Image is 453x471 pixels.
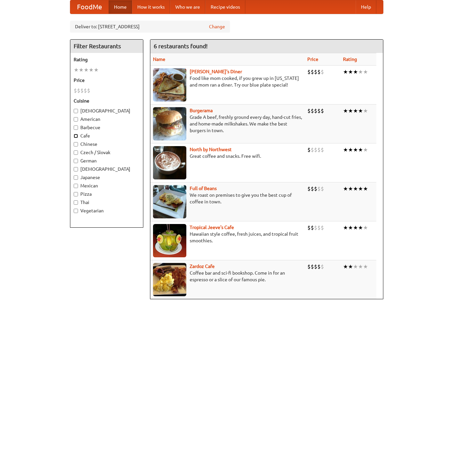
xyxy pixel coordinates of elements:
[153,75,302,88] p: Food like mom cooked, if you grew up in [US_STATE] and mom ran a diner. Try our blue plate special!
[311,185,314,192] li: $
[74,191,140,197] label: Pizza
[74,56,140,63] h5: Rating
[307,107,311,115] li: $
[190,225,234,230] a: Tropical Jeeve's Cafe
[74,166,140,172] label: [DEMOGRAPHIC_DATA]
[314,185,317,192] li: $
[311,224,314,231] li: $
[74,77,140,84] h5: Price
[153,114,302,134] p: Grade A beef, freshly ground every day, hand-cut fries, and home-made milkshakes. We make the bes...
[79,66,84,74] li: ★
[153,107,186,140] img: burgerama.jpg
[74,207,140,214] label: Vegetarian
[343,107,348,115] li: ★
[348,107,353,115] li: ★
[84,66,89,74] li: ★
[74,108,140,114] label: [DEMOGRAPHIC_DATA]
[153,263,186,296] img: zardoz.jpg
[307,224,311,231] li: $
[321,224,324,231] li: $
[153,153,302,159] p: Great coffee and snacks. Free wifi.
[314,146,317,153] li: $
[84,87,87,94] li: $
[80,87,84,94] li: $
[74,199,140,206] label: Thai
[311,107,314,115] li: $
[353,68,358,76] li: ★
[153,224,186,257] img: jeeves.jpg
[314,263,317,270] li: $
[153,146,186,179] img: north.jpg
[317,68,321,76] li: $
[343,185,348,192] li: ★
[209,23,225,30] a: Change
[353,224,358,231] li: ★
[132,0,170,14] a: How it works
[307,185,311,192] li: $
[307,146,311,153] li: $
[74,141,140,147] label: Chinese
[87,87,90,94] li: $
[314,224,317,231] li: $
[170,0,205,14] a: Who we are
[363,185,368,192] li: ★
[348,185,353,192] li: ★
[74,200,78,205] input: Thai
[74,134,78,138] input: Cafe
[307,263,311,270] li: $
[358,107,363,115] li: ★
[317,107,321,115] li: $
[311,146,314,153] li: $
[109,0,132,14] a: Home
[363,146,368,153] li: ★
[74,175,78,180] input: Japanese
[317,146,321,153] li: $
[153,68,186,102] img: sallys.jpg
[70,0,109,14] a: FoodMe
[343,146,348,153] li: ★
[353,146,358,153] li: ★
[190,186,217,191] b: Full of Beans
[190,108,213,113] a: Burgerama
[74,98,140,104] h5: Cuisine
[311,68,314,76] li: $
[70,40,143,53] h4: Filter Restaurants
[343,263,348,270] li: ★
[153,57,165,62] a: Name
[77,87,80,94] li: $
[94,66,99,74] li: ★
[358,185,363,192] li: ★
[153,192,302,205] p: We roast on premises to give you the best cup of coffee in town.
[190,69,242,74] a: [PERSON_NAME]'s Diner
[353,263,358,270] li: ★
[348,263,353,270] li: ★
[74,157,140,164] label: German
[74,125,78,130] input: Barbecue
[74,184,78,188] input: Mexican
[348,68,353,76] li: ★
[74,87,77,94] li: $
[307,68,311,76] li: $
[363,107,368,115] li: ★
[153,270,302,283] p: Coffee bar and sci-fi bookshop. Come in for an espresso or a slice of our famous pie.
[317,185,321,192] li: $
[74,209,78,213] input: Vegetarian
[74,192,78,196] input: Pizza
[356,0,376,14] a: Help
[363,68,368,76] li: ★
[74,149,140,156] label: Czech / Slovak
[317,263,321,270] li: $
[74,150,78,155] input: Czech / Slovak
[343,224,348,231] li: ★
[205,0,245,14] a: Recipe videos
[353,107,358,115] li: ★
[358,263,363,270] li: ★
[74,109,78,113] input: [DEMOGRAPHIC_DATA]
[343,68,348,76] li: ★
[314,107,317,115] li: $
[74,66,79,74] li: ★
[343,57,357,62] a: Rating
[74,132,140,139] label: Cafe
[74,117,78,121] input: American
